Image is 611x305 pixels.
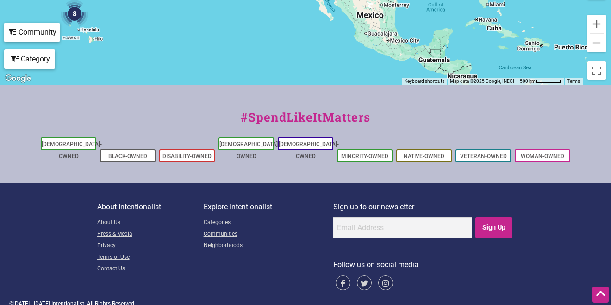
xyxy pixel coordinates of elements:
[475,217,513,238] input: Sign Up
[97,201,204,213] p: About Intentionalist
[405,78,444,85] button: Keyboard shortcuts
[341,153,388,159] a: Minority-Owned
[204,229,333,240] a: Communities
[97,240,204,252] a: Privacy
[4,23,60,42] div: Filter by Community
[5,24,59,41] div: Community
[162,153,212,159] a: Disability-Owned
[404,153,444,159] a: Native-Owned
[97,252,204,263] a: Terms of Use
[42,141,102,159] a: [DEMOGRAPHIC_DATA]-Owned
[204,240,333,252] a: Neighborhoods
[5,50,54,68] div: Category
[521,153,564,159] a: Woman-Owned
[279,141,339,159] a: [DEMOGRAPHIC_DATA]-Owned
[97,217,204,229] a: About Us
[4,49,55,69] div: Filter by category
[520,79,536,84] span: 500 km
[450,79,514,84] span: Map data ©2025 Google, INEGI
[204,201,333,213] p: Explore Intentionalist
[333,217,472,238] input: Email Address
[460,153,507,159] a: Veteran-Owned
[587,61,607,80] button: Toggle fullscreen view
[108,153,147,159] a: Black-Owned
[219,141,280,159] a: [DEMOGRAPHIC_DATA]-Owned
[3,73,33,85] a: Open this area in Google Maps (opens a new window)
[204,217,333,229] a: Categories
[567,79,580,84] a: Terms (opens in new tab)
[97,263,204,275] a: Contact Us
[587,15,606,33] button: Zoom in
[587,34,606,52] button: Zoom out
[97,229,204,240] a: Press & Media
[333,259,514,271] p: Follow us on social media
[517,78,564,85] button: Map Scale: 500 km per 52 pixels
[333,201,514,213] p: Sign up to our newsletter
[3,73,33,85] img: Google
[592,287,609,303] div: Scroll Back to Top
